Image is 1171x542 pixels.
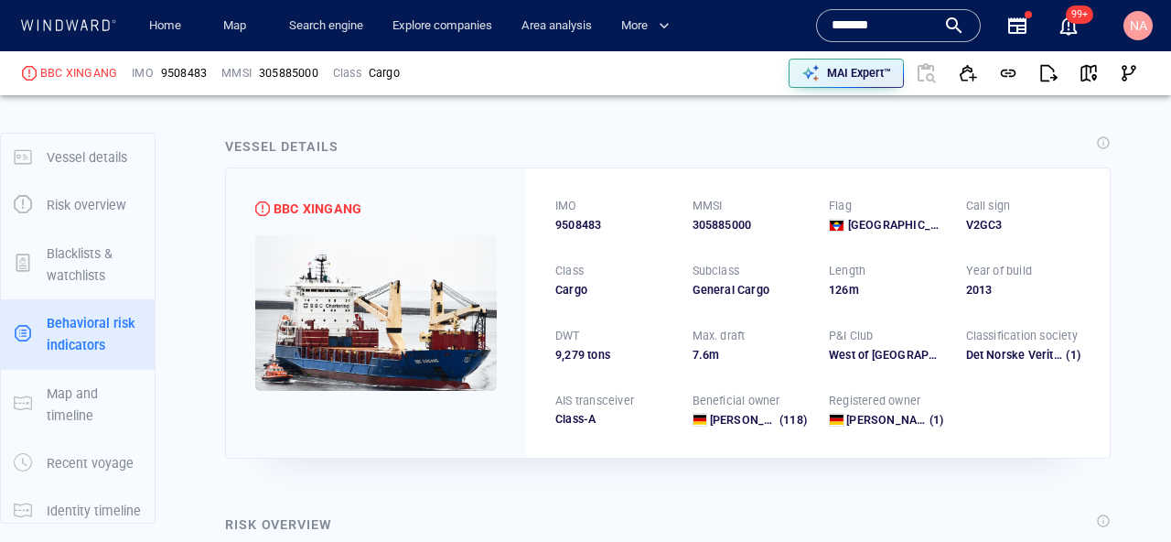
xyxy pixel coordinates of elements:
[555,412,596,426] span: Class-A
[1,181,155,229] button: Risk overview
[1,502,155,519] a: Identity timeline
[1069,53,1109,93] button: View on map
[1058,15,1080,37] div: Notification center
[1,395,155,412] a: Map and timeline
[282,10,371,42] a: Search engine
[693,198,723,214] p: MMSI
[1,439,155,487] button: Recent voyage
[693,348,699,362] span: 7
[1130,18,1147,33] span: NA
[693,393,780,409] p: Beneficial owner
[789,59,904,88] button: MAI Expert™
[966,217,1081,233] div: V2GC3
[829,198,852,214] p: Flag
[555,217,601,233] span: 9508483
[369,65,400,81] div: Cargo
[47,194,126,216] p: Risk overview
[333,65,361,81] p: Class
[988,53,1028,93] button: Get link
[1,255,155,272] a: Blacklists & watchlists
[1047,4,1090,48] button: 99+
[848,217,944,233] span: [GEOGRAPHIC_DATA]
[1,196,155,213] a: Risk overview
[47,383,142,428] p: Map and timeline
[846,412,943,428] a: [PERSON_NAME] Schiffahrts Gmbh & Co Kg Ms "[PERSON_NAME]" (1)
[555,198,577,214] p: IMO
[1063,347,1080,363] span: (1)
[221,65,252,81] p: MMSI
[259,65,318,81] div: 305885000
[555,393,634,409] p: AIS transceiver
[132,65,154,81] p: IMO
[703,348,709,362] span: 6
[555,328,580,344] p: DWT
[709,348,719,362] span: m
[1,299,155,370] button: Behavioral risk indicators
[966,347,1081,363] div: Det Norske Veritas
[1,487,155,535] button: Identity timeline
[966,282,1081,298] div: 2013
[161,65,207,81] span: 9508483
[555,347,671,363] div: 9,279 tons
[1093,460,1157,528] iframe: Chat
[135,10,194,42] button: Home
[1,370,155,440] button: Map and timeline
[1,147,155,165] a: Vessel details
[1120,7,1156,44] button: NA
[255,201,270,216] div: High risk
[829,328,874,344] p: P&I Club
[1,230,155,300] button: Blacklists & watchlists
[274,198,361,220] div: BBC XINGANG
[777,412,807,428] span: (118)
[225,135,338,157] div: Vessel details
[142,10,188,42] a: Home
[1,325,155,342] a: Behavioral risk indicators
[555,282,671,298] div: Cargo
[829,347,944,363] div: West of England
[1066,5,1093,24] span: 99+
[40,65,117,81] div: BBC XINGANG
[829,283,849,297] span: 126
[621,16,670,37] span: More
[385,10,500,42] a: Explore companies
[1,134,155,181] button: Vessel details
[693,263,740,279] p: Subclass
[514,10,599,42] a: Area analysis
[555,263,584,279] p: Class
[966,198,1011,214] p: Call sign
[47,146,127,168] p: Vessel details
[966,263,1033,279] p: Year of build
[693,282,808,298] div: General Cargo
[699,348,703,362] span: .
[47,452,134,474] p: Recent voyage
[829,393,920,409] p: Registered owner
[710,413,1002,427] span: Briese Schiffahrts Gmbh & Co. Kg Ms 'filsum'
[1,454,155,472] a: Recent voyage
[614,10,685,42] button: More
[693,217,808,233] div: 305885000
[1028,53,1069,93] button: Export report
[849,283,859,297] span: m
[47,243,142,287] p: Blacklists & watchlists
[693,328,746,344] p: Max. draft
[1109,53,1149,93] button: Visual Link Analysis
[47,500,141,522] p: Identity timeline
[47,312,142,357] p: Behavioral risk indicators
[948,53,988,93] button: Add to vessel list
[225,514,332,536] div: Risk overview
[255,235,497,391] img: 590628ad87f7db76efac4ac0_0
[827,65,891,81] p: MAI Expert™
[966,347,1064,363] div: Det Norske Veritas
[966,328,1078,344] p: Classification society
[209,10,267,42] button: Map
[829,263,865,279] p: Length
[22,66,37,81] div: High risk
[216,10,260,42] a: Map
[927,412,944,428] span: (1)
[710,412,807,428] a: [PERSON_NAME] Schiffahrts Gmbh & Co. Kg Ms 'filsum' (118)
